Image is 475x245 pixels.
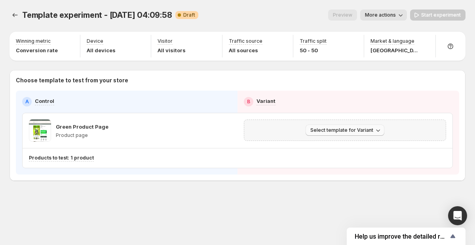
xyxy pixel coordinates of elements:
p: Conversion rate [16,46,58,54]
p: Traffic source [229,38,262,44]
p: All devices [87,46,116,54]
button: Experiments [9,9,21,21]
h2: A [25,99,29,105]
p: Green Product Page [56,123,108,131]
div: Open Intercom Messenger [448,206,467,225]
p: Winning metric [16,38,51,44]
button: Show survey - Help us improve the detailed report for A/B campaigns [355,232,458,241]
img: Green Product Page [29,120,51,142]
button: More actions [360,9,407,21]
span: Help us improve the detailed report for A/B campaigns [355,233,448,240]
button: Select template for Variant [306,125,384,136]
span: Select template for Variant [310,127,373,133]
p: Device [87,38,103,44]
p: Products to test: 1 product [29,155,94,161]
p: All sources [229,46,262,54]
span: Draft [183,12,195,18]
p: Visitor [158,38,173,44]
p: Choose template to test from your store [16,76,459,84]
p: Variant [256,97,275,105]
p: All visitors [158,46,186,54]
span: Template experiment - [DATE] 04:09:58 [22,10,172,20]
p: Product page [56,132,108,139]
span: More actions [365,12,396,18]
p: Traffic split [300,38,327,44]
p: Market & language [370,38,414,44]
p: [GEOGRAPHIC_DATA] [370,46,418,54]
p: 50 - 50 [300,46,327,54]
h2: B [247,99,250,105]
p: Control [35,97,54,105]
